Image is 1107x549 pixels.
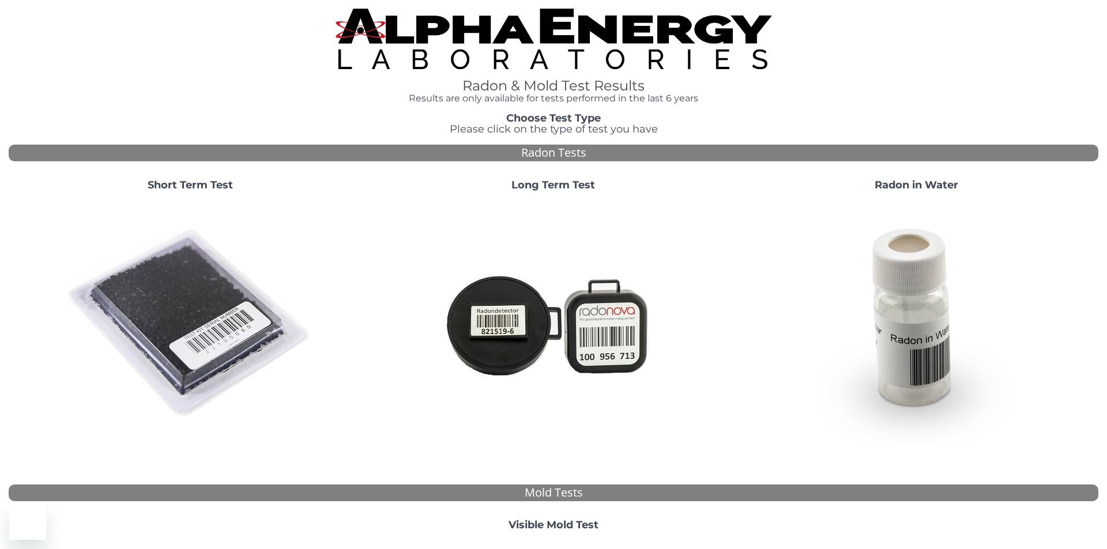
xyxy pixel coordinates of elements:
[511,179,595,191] strong: Long Term Test
[336,93,771,104] h4: Results are only available for tests performed in the last 6 years
[450,123,658,135] span: Please click on the type of test you have
[793,200,1041,448] img: RadoninWater.jpg
[9,145,1098,161] div: Radon Tests
[875,179,958,191] strong: Radon in Water
[336,9,771,69] img: TightCrop.jpg
[336,78,771,93] h1: Radon & Mold Test Results
[148,179,233,191] strong: Short Term Test
[506,112,601,124] strong: Choose Test Type
[430,200,677,448] img: Radtrak2vsRadtrak3.jpg
[66,200,314,448] img: ShortTerm.jpg
[509,518,598,531] strong: Visible Mold Test
[9,484,1098,501] div: Mold Tests
[9,503,46,540] iframe: Button to launch messaging window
